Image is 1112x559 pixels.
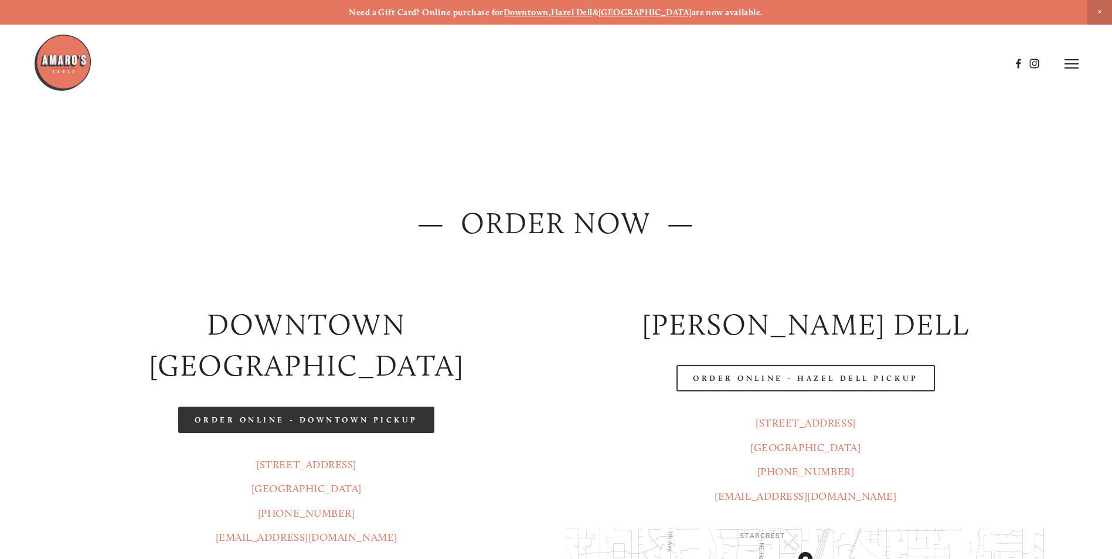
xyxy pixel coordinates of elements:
strong: Need a Gift Card? Online purchase for [349,7,504,18]
a: [EMAIL_ADDRESS][DOMAIN_NAME] [216,531,397,544]
a: [EMAIL_ADDRESS][DOMAIN_NAME] [715,490,896,503]
strong: & [593,7,598,18]
a: Order Online - Hazel Dell Pickup [676,365,935,391]
a: [GEOGRAPHIC_DATA] [251,482,362,495]
img: Amaro's Table [33,33,92,92]
h2: Downtown [GEOGRAPHIC_DATA] [67,304,546,387]
a: [GEOGRAPHIC_DATA] [750,441,861,454]
a: Downtown [504,7,549,18]
strong: , [549,7,551,18]
a: Order Online - Downtown pickup [178,407,434,433]
h2: — ORDER NOW — [67,203,1045,244]
a: Hazel Dell [551,7,593,18]
strong: are now available. [692,7,763,18]
a: [GEOGRAPHIC_DATA] [598,7,692,18]
a: [STREET_ADDRESS] [256,458,356,471]
a: [STREET_ADDRESS] [756,417,856,430]
h2: [PERSON_NAME] DELL [566,304,1046,346]
a: [PHONE_NUMBER] [757,465,855,478]
a: [PHONE_NUMBER] [258,507,355,520]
